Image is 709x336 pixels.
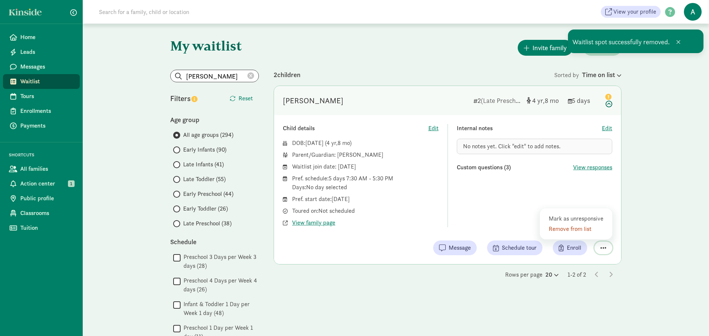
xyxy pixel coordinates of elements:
div: Child details [283,124,428,133]
div: Sorted by [554,70,621,80]
span: Public profile [20,194,74,203]
a: Tuition [3,221,80,235]
input: Search list... [171,70,258,82]
span: 4 [326,139,338,147]
button: Edit [428,124,439,133]
div: Pref. start date: [DATE] [292,195,439,204]
span: 1 [68,180,75,187]
button: View family page [292,218,335,227]
span: Late Infants (41) [183,160,224,169]
label: Infant & Toddler 1 Day per Week 1 day (48) [181,300,259,318]
h1: My waitlist [170,38,259,53]
span: Invite family [532,43,567,53]
div: Soren Jackson [283,95,343,107]
a: Public profile [3,191,80,206]
span: Leads [20,48,74,56]
div: Internal notes [457,124,602,133]
button: View responses [573,163,612,172]
span: All age groups (294) [183,131,233,139]
button: Invite family [518,40,573,56]
div: Waitlist join date: [DATE] [292,162,439,171]
span: 4 [532,96,545,105]
span: Late Toddler (55) [183,175,226,184]
span: Tuition [20,224,74,232]
div: Schedule [170,237,259,247]
a: Waitlist [3,74,80,89]
label: Preschool 3 Days per Week 3 days (28) [181,253,259,270]
span: No notes yet. Click "edit" to add notes. [463,142,561,150]
div: 5 days [568,96,597,105]
a: All families [3,162,80,176]
div: Mark as unresponsive [549,214,606,223]
button: Schedule tour [487,240,542,255]
div: 2 [473,96,521,105]
span: 8 [338,139,350,147]
div: DOB: ( ) [292,139,439,148]
div: Waitlist spot successfully removed. [568,30,703,53]
a: Classrooms [3,206,80,221]
button: Enroll [553,240,587,255]
div: Pref. schedule: 5 days 7:30 AM - 5:30 PM Days: No day selected [292,174,439,192]
span: Early Infants (90) [183,145,226,154]
a: Messages [3,59,80,74]
a: Tours [3,89,80,104]
span: Waitlist [20,77,74,86]
div: 20 [545,270,559,279]
span: All families [20,164,74,173]
span: Classrooms [20,209,74,218]
div: 2 children [274,70,554,80]
span: Early Preschool (44) [183,190,233,198]
span: [DATE] [305,139,323,147]
span: Payments [20,121,74,130]
span: View your profile [613,7,656,16]
span: Tours [20,92,74,101]
div: Toured on: Not scheduled [292,207,439,215]
a: Payments [3,118,80,133]
div: Parent/Guardian: [PERSON_NAME] [292,150,439,159]
iframe: Chat Widget [672,301,709,336]
input: Search for a family, child or location [95,4,302,19]
span: A [684,3,702,21]
button: Reset [224,91,259,106]
span: Reset [239,94,253,103]
div: Time on list [582,70,621,80]
div: Remove from list [549,225,606,233]
span: Enrollments [20,107,74,115]
span: 8 [545,96,559,105]
span: Schedule tour [502,243,537,252]
span: Early Toddler (26) [183,204,228,213]
span: Enroll [567,243,581,252]
span: Home [20,33,74,42]
span: Action center [20,179,74,188]
button: Edit [602,124,612,133]
a: Enrollments [3,104,80,118]
a: Action center 1 [3,176,80,191]
span: Late Preschool (38) [183,219,232,228]
div: Filters [170,93,215,104]
span: Message [449,243,471,252]
a: View your profile [601,6,661,18]
div: Age group [170,115,259,125]
div: [object Object] [527,96,562,105]
span: Messages [20,62,74,71]
a: Home [3,30,80,45]
span: (Late Preschool) [481,96,526,105]
button: Message [433,240,477,255]
a: Leads [3,45,80,59]
div: Rows per page 1-2 of 2 [274,270,621,279]
div: Custom questions (3) [457,163,573,172]
label: Preschool 4 Days per Week 4 days (26) [181,276,259,294]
